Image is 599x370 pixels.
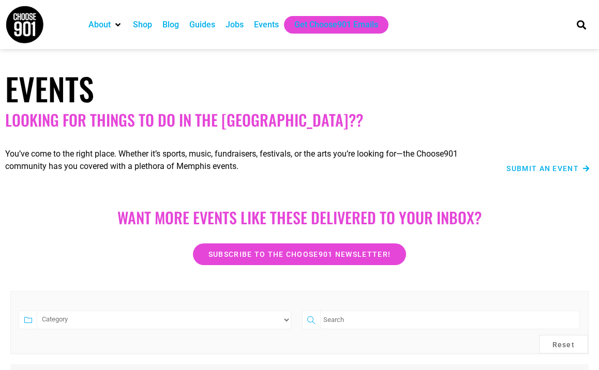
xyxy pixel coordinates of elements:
div: Search [573,16,590,33]
div: About [83,16,128,34]
h2: Want more EVENTS LIKE THESE DELIVERED TO YOUR INBOX? [5,208,594,227]
input: Search [320,311,580,329]
a: Shop [133,19,152,31]
a: Jobs [226,19,244,31]
nav: Main nav [83,16,560,34]
h2: Looking for things to do in the [GEOGRAPHIC_DATA]?? [5,111,594,129]
a: Submit an Event [506,165,590,172]
a: Subscribe to the Choose901 newsletter! [193,243,406,265]
span: Subscribe to the Choose901 newsletter! [208,251,391,258]
a: Get Choose901 Emails [294,19,378,31]
a: Blog [162,19,179,31]
p: You’ve come to the right place. Whether it’s sports, music, fundraisers, festivals, or the arts y... [5,148,474,173]
a: Guides [189,19,215,31]
a: Events [254,19,279,31]
button: Reset [539,335,589,353]
h1: Events [5,70,594,107]
a: About [88,19,111,31]
span: Submit an Event [506,165,579,172]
